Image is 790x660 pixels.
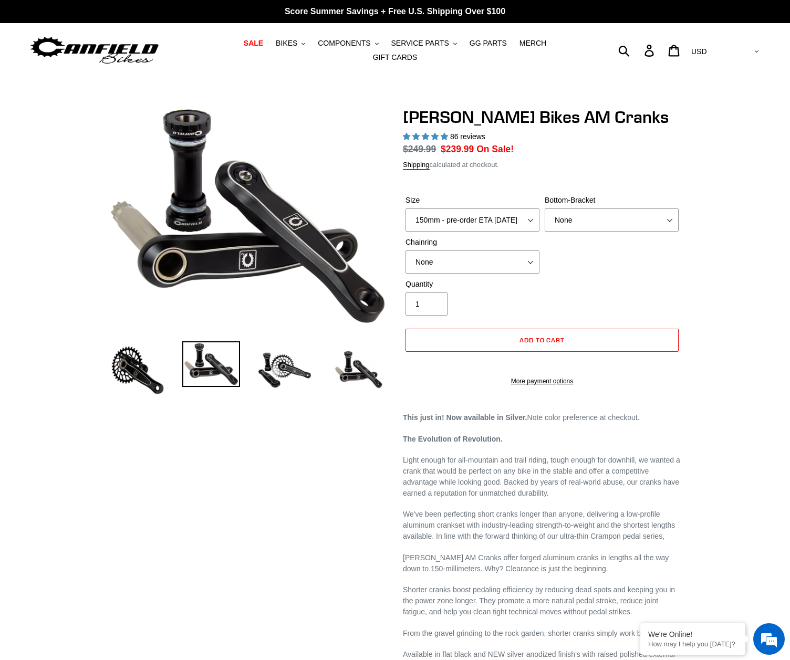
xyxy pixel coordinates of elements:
[450,132,485,141] span: 86 reviews
[256,341,314,399] img: Load image into Gallery viewer, Canfield Bikes AM Cranks
[109,341,167,399] img: Load image into Gallery viewer, Canfield Bikes AM Cranks
[403,455,681,499] p: Light enough for all-mountain and trail riding, tough enough for downhill, we wanted a crank that...
[624,39,651,62] input: Search
[406,237,539,248] label: Chainring
[368,50,423,65] a: GIFT CARDS
[403,160,681,170] div: calculated at checkout.
[403,412,681,423] p: Note color preference at checkout.
[244,39,263,48] span: SALE
[470,39,507,48] span: GG PARTS
[519,336,565,344] span: Add to cart
[406,376,679,386] a: More payment options
[648,640,737,648] p: How may I help you today?
[182,341,240,387] img: Load image into Gallery viewer, Canfield Cranks
[406,195,539,206] label: Size
[514,36,552,50] a: MERCH
[403,132,450,141] span: 4.97 stars
[403,435,503,443] strong: The Evolution of Revolution.
[403,413,527,422] strong: This just in! Now available in Silver.
[464,36,512,50] a: GG PARTS
[29,34,160,67] img: Canfield Bikes
[403,509,681,542] p: We've been perfecting short cranks longer than anyone, delivering a low-profile aluminum crankset...
[391,39,449,48] span: SERVICE PARTS
[403,161,430,170] a: Shipping
[406,329,679,352] button: Add to cart
[519,39,546,48] span: MERCH
[648,630,737,638] div: We're Online!
[271,36,310,50] button: BIKES
[313,36,383,50] button: COMPONENTS
[403,144,436,154] s: $249.99
[545,195,679,206] label: Bottom-Bracket
[386,36,462,50] button: SERVICE PARTS
[238,36,268,50] a: SALE
[403,584,681,617] p: Shorter cranks boost pedaling efficiency by reducing dead spots and keeping you in the power zone...
[318,39,370,48] span: COMPONENTS
[406,279,539,290] label: Quantity
[476,142,514,156] span: On Sale!
[403,552,681,574] p: [PERSON_NAME] AM Cranks offer forged aluminum cranks in lengths all the way down to 150-millimete...
[441,144,474,154] span: $239.99
[403,628,681,639] p: From the gravel grinding to the rock garden, shorter cranks simply work better.
[276,39,297,48] span: BIKES
[373,53,418,62] span: GIFT CARDS
[329,341,387,399] img: Load image into Gallery viewer, CANFIELD-AM_DH-CRANKS
[403,107,681,127] h1: [PERSON_NAME] Bikes AM Cranks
